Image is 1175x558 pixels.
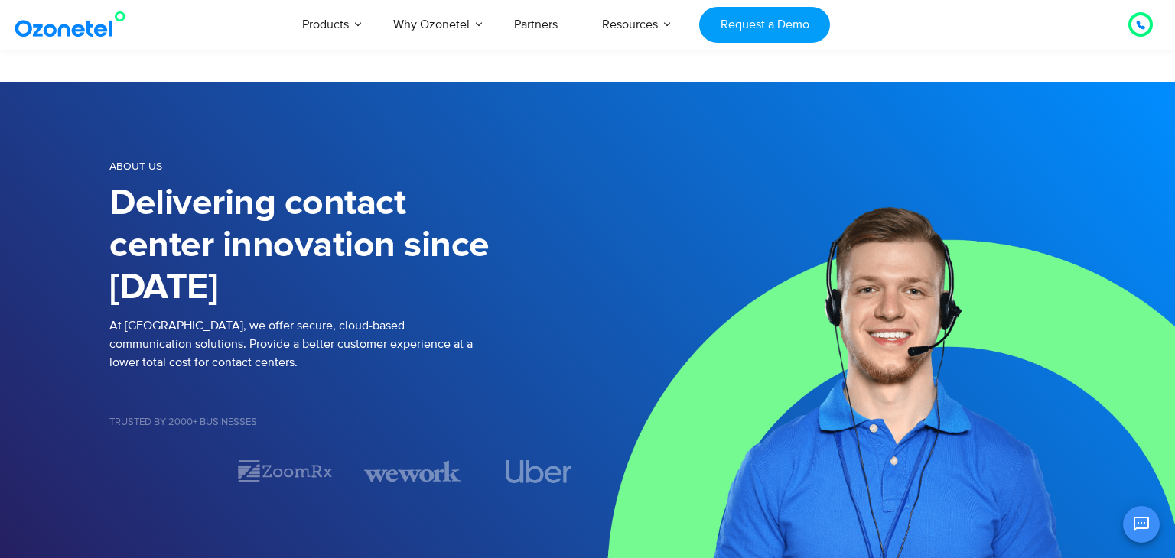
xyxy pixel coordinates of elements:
[1123,506,1160,543] button: Open chat
[364,458,461,485] img: wework
[109,462,206,481] div: 1 / 7
[109,183,587,309] h1: Delivering contact center innovation since [DATE]
[364,458,461,485] div: 3 / 7
[236,458,333,485] div: 2 / 7
[109,316,587,371] p: At [GEOGRAPHIC_DATA], we offer secure, cloud-based communication solutions. Provide a better cust...
[491,460,587,483] div: 4 / 7
[699,7,830,43] a: Request a Demo
[109,417,587,427] h5: Trusted by 2000+ Businesses
[236,458,333,485] img: zoomrx
[506,460,572,483] img: uber
[109,160,162,173] span: About us
[109,458,587,485] div: Image Carousel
